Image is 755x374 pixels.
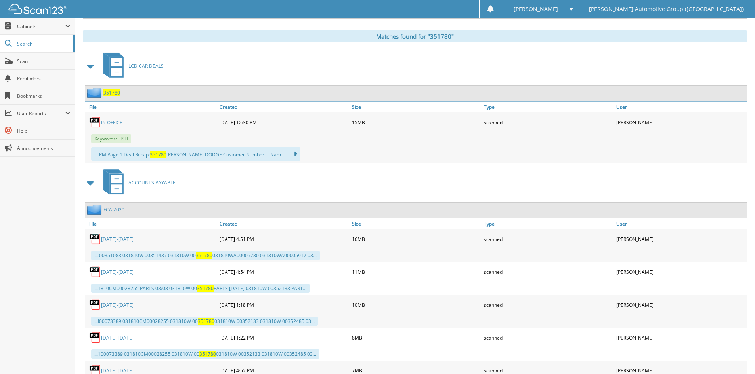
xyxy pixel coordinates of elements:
[101,302,134,308] a: [DATE]-[DATE]
[350,218,482,229] a: Size
[87,205,103,215] img: folder2.png
[350,330,482,346] div: 8MB
[89,116,101,128] img: PDF.png
[150,151,166,158] span: 351780
[218,102,350,112] a: Created
[17,58,71,65] span: Scan
[482,297,614,313] div: scanned
[482,264,614,280] div: scanned
[101,269,134,275] a: [DATE]-[DATE]
[89,233,101,245] img: PDF.png
[128,179,176,186] span: ACCOUNTS PAYABLE
[482,330,614,346] div: scanned
[91,147,300,161] div: ... PM Page 1 Deal Recap: [PERSON_NAME] DODGE Customer Number ... Nam...
[350,297,482,313] div: 10MB
[91,134,131,143] span: Keywords: FISH
[17,23,65,30] span: Cabinets
[83,30,747,42] div: Matches found for "351780"
[218,231,350,247] div: [DATE] 4:51 PM
[614,218,747,229] a: User
[101,119,122,126] a: IN OFFICE
[482,114,614,130] div: scanned
[91,349,319,359] div: ...100073389 031810CM00028255 031810W 00 031810W 00352133 031810W 00352485 03...
[17,93,71,99] span: Bookmarks
[218,264,350,280] div: [DATE] 4:54 PM
[89,299,101,311] img: PDF.png
[218,114,350,130] div: [DATE] 12:30 PM
[589,7,744,11] span: [PERSON_NAME] Automotive Group ([GEOGRAPHIC_DATA])
[350,114,482,130] div: 15MB
[101,236,134,243] a: [DATE]-[DATE]
[99,167,176,198] a: ACCOUNTS PAYABLE
[514,7,558,11] span: [PERSON_NAME]
[614,114,747,130] div: [PERSON_NAME]
[89,266,101,278] img: PDF.png
[17,75,71,82] span: Reminders
[17,110,65,117] span: User Reports
[128,63,164,69] span: LCD CAR DEALS
[614,330,747,346] div: [PERSON_NAME]
[199,351,216,357] span: 351780
[350,102,482,112] a: Size
[614,297,747,313] div: [PERSON_NAME]
[218,297,350,313] div: [DATE] 1:18 PM
[482,231,614,247] div: scanned
[85,102,218,112] a: File
[85,218,218,229] a: File
[482,218,614,229] a: Type
[89,332,101,344] img: PDF.png
[197,285,214,292] span: 351780
[350,264,482,280] div: 11MB
[103,89,120,96] a: 351780
[103,206,124,213] a: FCA 2020
[17,40,69,47] span: Search
[99,50,164,82] a: LCD CAR DEALS
[482,102,614,112] a: Type
[91,284,310,293] div: ...1810CM00028255 PARTS 08/08 031810W 00 PARTS [DATE] 031810W 00352133 PART...
[87,88,103,98] img: folder2.png
[8,4,67,14] img: scan123-logo-white.svg
[196,252,212,259] span: 351780
[614,231,747,247] div: [PERSON_NAME]
[614,102,747,112] a: User
[218,218,350,229] a: Created
[101,367,134,374] a: [DATE]-[DATE]
[101,334,134,341] a: [DATE]-[DATE]
[614,264,747,280] div: [PERSON_NAME]
[17,145,71,152] span: Announcements
[91,251,320,260] div: ... 00351083 031810W 00351437 031810W 00 031810WA00005780 031810WA00005917 03...
[198,318,214,325] span: 351780
[218,330,350,346] div: [DATE] 1:22 PM
[350,231,482,247] div: 16MB
[17,127,71,134] span: Help
[715,336,755,374] iframe: Chat Widget
[91,317,318,326] div: ...I00073389 031810CM00028255 031810W 00 031810W 00352133 031810W 00352485 03...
